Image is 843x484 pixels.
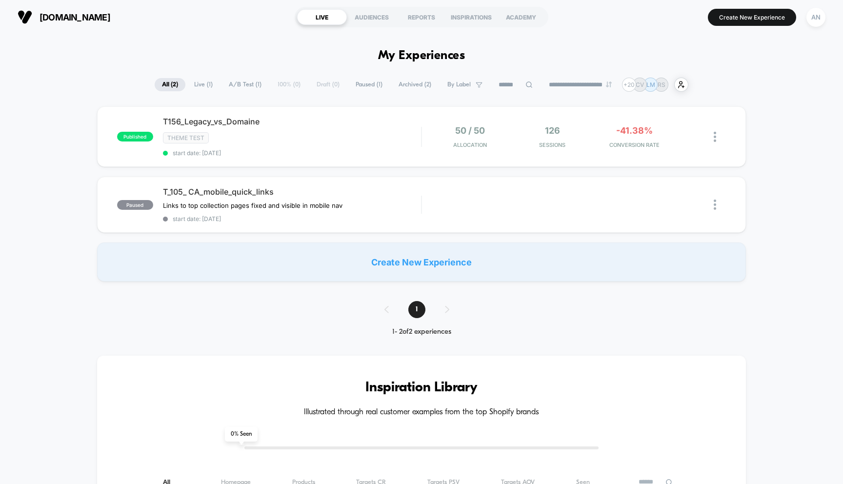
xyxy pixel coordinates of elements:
[453,141,487,148] span: Allocation
[616,125,653,136] span: -41.38%
[708,9,796,26] button: Create New Experience
[446,9,496,25] div: INSPIRATIONS
[163,215,421,222] span: start date: [DATE]
[646,81,655,88] p: LM
[622,78,636,92] div: + 20
[803,7,828,27] button: AN
[545,125,560,136] span: 126
[163,187,421,197] span: T_105_ CA_mobile_quick_links
[221,78,269,91] span: A/B Test ( 1 )
[18,10,32,24] img: Visually logo
[636,81,644,88] p: CV
[225,427,258,442] span: 0 % Seen
[375,328,469,336] div: 1 - 2 of 2 experiences
[408,301,425,318] span: 1
[97,242,746,282] div: Create New Experience
[391,78,439,91] span: Archived ( 2 )
[397,9,446,25] div: REPORTS
[806,8,825,27] div: AN
[117,132,153,141] span: published
[514,141,591,148] span: Sessions
[496,9,546,25] div: ACADEMY
[117,200,153,210] span: paused
[297,9,347,25] div: LIVE
[596,141,673,148] span: CONVERSION RATE
[714,132,716,142] img: close
[15,9,113,25] button: [DOMAIN_NAME]
[163,149,421,157] span: start date: [DATE]
[126,380,717,396] h3: Inspiration Library
[126,408,717,417] h4: Illustrated through real customer examples from the top Shopify brands
[455,125,485,136] span: 50 / 50
[155,78,185,91] span: All ( 2 )
[714,200,716,210] img: close
[348,78,390,91] span: Paused ( 1 )
[40,12,110,22] span: [DOMAIN_NAME]
[163,117,421,126] span: T156_Legacy_vs_Domaine
[163,202,342,209] span: Links to top collection pages fixed and visible in mobile nav
[606,81,612,87] img: end
[447,81,471,88] span: By Label
[163,132,209,143] span: Theme Test
[187,78,220,91] span: Live ( 1 )
[347,9,397,25] div: AUDIENCES
[378,49,465,63] h1: My Experiences
[658,81,665,88] p: RS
